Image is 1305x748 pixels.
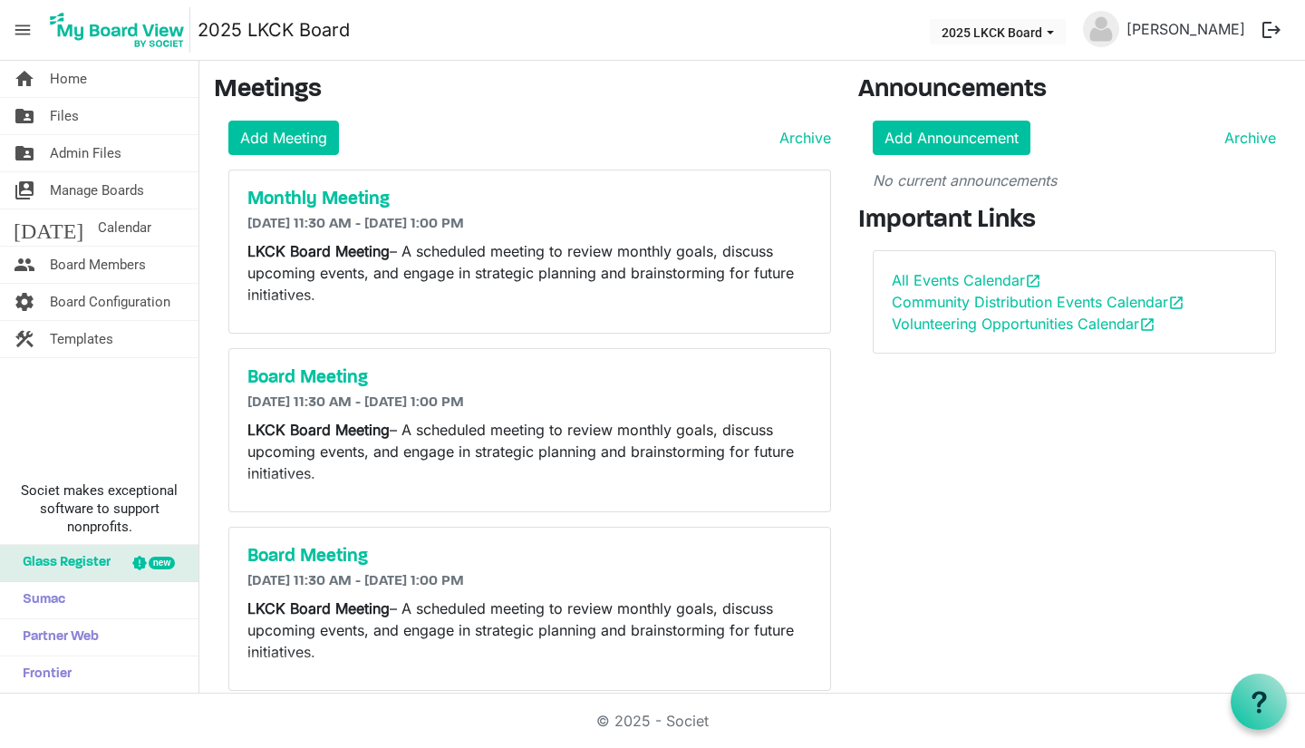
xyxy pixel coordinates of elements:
[247,546,812,568] a: Board Meeting
[858,75,1291,106] h3: Announcements
[149,557,175,569] div: new
[1252,11,1290,49] button: logout
[1217,127,1276,149] a: Archive
[1139,316,1155,333] span: open_in_new
[873,170,1277,191] p: No current announcements
[8,481,190,536] span: Societ makes exceptional software to support nonprofits.
[892,293,1184,311] a: Community Distribution Events Calendaropen_in_new
[14,619,99,656] span: Partner Web
[1168,295,1184,311] span: open_in_new
[14,582,65,618] span: Sumac
[1025,273,1041,289] span: open_in_new
[14,247,35,283] span: people
[50,135,121,171] span: Admin Files
[892,271,1041,289] a: All Events Calendaropen_in_new
[5,13,40,47] span: menu
[247,573,812,590] h6: [DATE] 11:30 AM - [DATE] 1:00 PM
[247,216,812,233] h6: [DATE] 11:30 AM - [DATE] 1:00 PM
[892,315,1155,333] a: Volunteering Opportunities Calendaropen_in_new
[50,247,146,283] span: Board Members
[98,209,151,246] span: Calendar
[44,7,198,53] a: My Board View Logo
[214,75,831,106] h3: Meetings
[14,98,35,134] span: folder_shared
[873,121,1030,155] a: Add Announcement
[50,98,79,134] span: Files
[14,61,35,97] span: home
[50,321,113,357] span: Templates
[596,712,709,730] a: © 2025 - Societ
[247,597,812,663] p: – A scheduled meeting to review monthly goals, discuss upcoming events, and engage in strategic p...
[247,242,390,260] strong: LKCK Board Meeting
[50,284,170,320] span: Board Configuration
[14,135,35,171] span: folder_shared
[14,209,83,246] span: [DATE]
[247,189,812,210] a: Monthly Meeting
[1119,11,1252,47] a: [PERSON_NAME]
[50,172,144,209] span: Manage Boards
[858,206,1291,237] h3: Important Links
[247,394,812,412] h6: [DATE] 11:30 AM - [DATE] 1:00 PM
[14,172,35,209] span: switch_account
[247,599,390,617] strong: LKCK Board Meeting
[50,61,87,97] span: Home
[772,127,831,149] a: Archive
[14,545,111,581] span: Glass Register
[247,367,812,389] a: Board Meeting
[44,7,190,53] img: My Board View Logo
[14,321,35,357] span: construction
[247,240,812,306] p: – A scheduled meeting to review monthly goals, discuss upcoming events, and engage in strategic p...
[198,12,350,48] a: 2025 LKCK Board
[1083,11,1119,47] img: no-profile-picture.svg
[930,19,1066,44] button: 2025 LKCK Board dropdownbutton
[247,419,812,484] p: – A scheduled meeting to review monthly goals, discuss upcoming events, and engage in strategic p...
[247,421,390,439] strong: LKCK Board Meeting
[14,284,35,320] span: settings
[14,656,72,693] span: Frontier
[228,121,339,155] a: Add Meeting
